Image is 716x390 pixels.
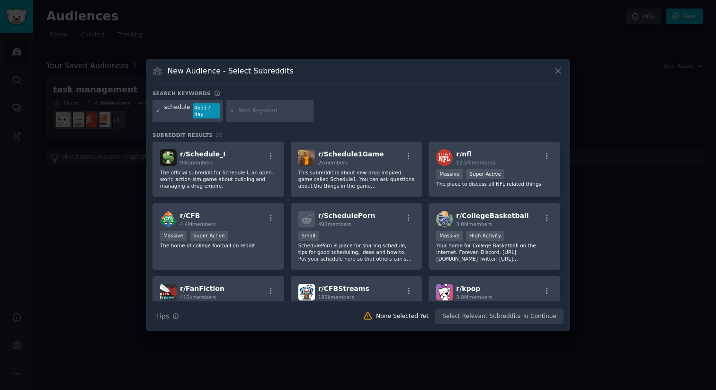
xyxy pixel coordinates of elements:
p: SchedulePorn is place for sharing schedule, tips for good scheduling, ideas and how-to. Put your ... [298,242,415,262]
div: Super Active [190,231,228,241]
div: Massive [160,231,187,241]
span: r/ kpop [456,285,480,292]
span: r/ CFBStreams [318,285,369,292]
span: 492 members [318,221,351,227]
img: Schedule1Game [298,149,315,166]
span: 93k members [180,160,213,165]
input: New Keyword [238,107,310,115]
span: 26 [216,132,223,138]
span: Subreddit Results [152,132,213,138]
div: Super Active [466,169,504,179]
img: kpop [436,284,453,300]
p: The home of college football on reddit. [160,242,277,249]
div: Small [298,231,319,241]
img: CFB [160,211,177,227]
span: 12.5M members [456,160,495,165]
span: 3.8M members [456,294,492,300]
span: r/ nfl [456,150,471,158]
p: This subreddit is about new drug inspired game called Schedule1. You can ask questions about the ... [298,169,415,189]
div: 4531 / day [193,103,220,118]
img: nfl [436,149,453,166]
span: r/ CFB [180,212,200,219]
span: 2k members [318,160,348,165]
span: 185k members [318,294,354,300]
h3: New Audience - Select Subreddits [168,66,294,76]
span: Tips [156,311,169,321]
span: r/ CollegeBasketball [456,212,528,219]
div: schedule [164,103,190,118]
p: Your home for College Basketball on the internet. Forever. Discord: [URL][DOMAIN_NAME] Twitter: [... [436,242,553,262]
span: 3.0M members [456,221,492,227]
div: Massive [436,169,463,179]
div: Massive [436,231,463,241]
span: 4.4M members [180,221,216,227]
span: r/ Schedule_I [180,150,225,158]
img: CFBStreams [298,284,315,300]
p: The official subreddit for Schedule I, an open-world action-sim game about building and managing ... [160,169,277,189]
div: None Selected Yet [376,312,429,321]
img: FanFiction [160,284,177,300]
span: r/ FanFiction [180,285,224,292]
div: High Activity [466,231,504,241]
p: The place to discuss all NFL related things [436,181,553,187]
button: Tips [152,308,182,325]
span: r/ Schedule1Game [318,150,384,158]
img: Schedule_I [160,149,177,166]
span: 415k members [180,294,216,300]
h3: Search keywords [152,90,211,97]
img: CollegeBasketball [436,211,453,227]
span: r/ SchedulePorn [318,212,376,219]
